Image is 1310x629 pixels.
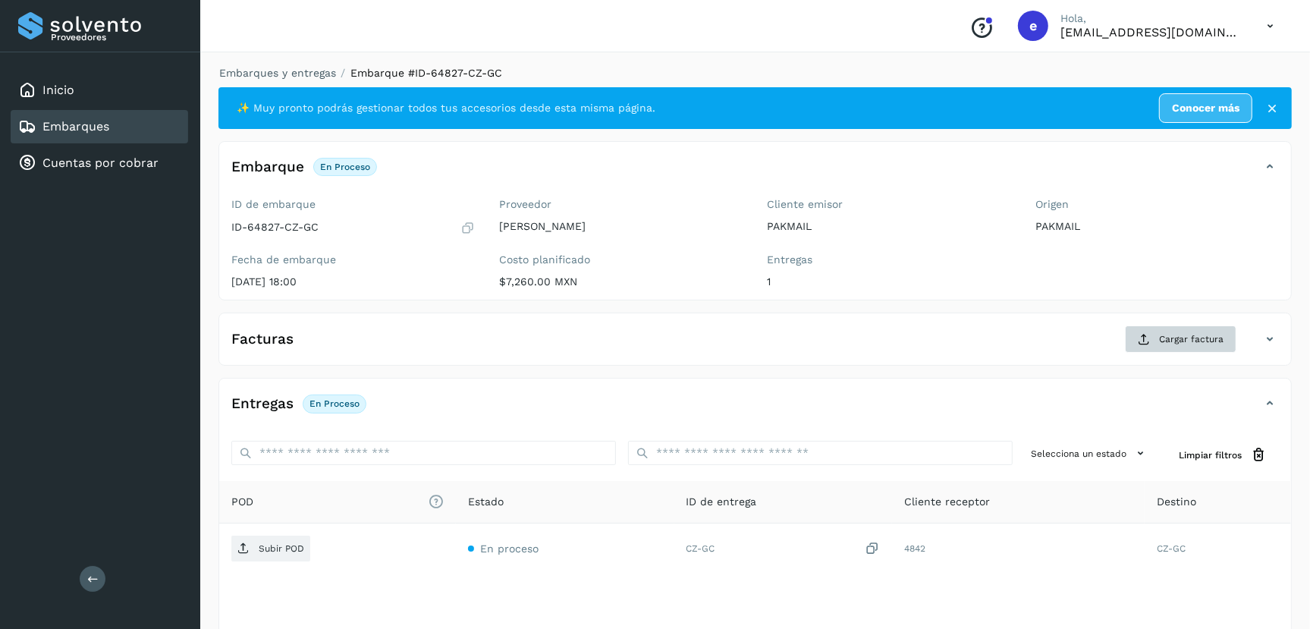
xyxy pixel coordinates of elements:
[1035,220,1279,233] p: PAKMAIL
[231,221,319,234] p: ID-64827-CZ-GC
[259,543,304,554] p: Subir POD
[219,154,1291,192] div: EmbarqueEn proceso
[480,543,539,555] span: En proceso
[1035,198,1279,211] label: Origen
[219,326,1291,365] div: FacturasCargar factura
[350,67,502,79] span: Embarque #ID-64827-CZ-GC
[1125,326,1236,353] button: Cargar factura
[231,331,294,348] h4: Facturas
[11,74,188,107] div: Inicio
[768,253,1011,266] label: Entregas
[231,253,475,266] label: Fecha de embarque
[499,220,743,233] p: [PERSON_NAME]
[218,65,1292,81] nav: breadcrumb
[42,119,109,134] a: Embarques
[231,198,475,211] label: ID de embarque
[468,494,504,510] span: Estado
[499,198,743,211] label: Proveedor
[42,83,74,97] a: Inicio
[320,162,370,172] p: En proceso
[1060,12,1242,25] p: Hola,
[1167,441,1279,469] button: Limpiar filtros
[1159,332,1224,346] span: Cargar factura
[231,395,294,413] h4: Entregas
[51,32,182,42] p: Proveedores
[231,275,475,288] p: [DATE] 18:00
[11,146,188,180] div: Cuentas por cobrar
[904,494,990,510] span: Cliente receptor
[1179,448,1242,462] span: Limpiar filtros
[231,159,304,176] h4: Embarque
[768,198,1011,211] label: Cliente emisor
[768,220,1011,233] p: PAKMAIL
[686,541,880,557] div: CZ-GC
[499,253,743,266] label: Costo planificado
[309,398,360,409] p: En proceso
[219,391,1291,429] div: EntregasEn proceso
[1145,524,1291,574] td: CZ-GC
[231,536,310,561] button: Subir POD
[1025,441,1154,466] button: Selecciona un estado
[237,100,655,116] span: ✨ Muy pronto podrás gestionar todos tus accesorios desde esta misma página.
[892,524,1145,574] td: 4842
[686,494,757,510] span: ID de entrega
[42,156,159,170] a: Cuentas por cobrar
[768,275,1011,288] p: 1
[499,275,743,288] p: $7,260.00 MXN
[219,67,336,79] a: Embarques y entregas
[1159,93,1252,123] a: Conocer más
[1060,25,1242,39] p: ebenezer5009@gmail.com
[1157,494,1196,510] span: Destino
[11,110,188,143] div: Embarques
[231,494,444,510] span: POD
